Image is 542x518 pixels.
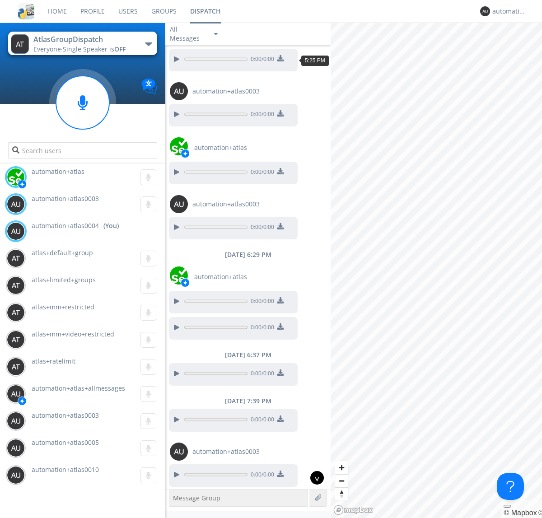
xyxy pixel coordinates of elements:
a: Mapbox [504,509,537,517]
span: automation+atlas0010 [32,465,99,474]
img: 373638.png [7,466,25,484]
img: 373638.png [11,34,29,54]
a: Mapbox logo [333,505,373,515]
img: 373638.png [7,222,25,240]
img: download media button [277,110,284,117]
img: download media button [277,471,284,477]
span: automation+atlas0004 [32,221,99,230]
img: 373638.png [480,6,490,16]
img: download media button [277,55,284,61]
img: 373638.png [7,195,25,213]
span: 0:00 / 0:00 [248,471,274,481]
span: automation+atlas0005 [32,438,99,447]
span: atlas+limited+groups [32,275,96,284]
button: Zoom in [335,461,348,474]
img: Translation enabled [141,79,157,94]
img: 373638.png [7,358,25,376]
span: automation+atlas [194,143,247,152]
img: download media button [277,323,284,330]
img: d2d01cd9b4174d08988066c6d424eccd [170,137,188,155]
button: Reset bearing to north [335,487,348,500]
button: Zoom out [335,474,348,487]
span: OFF [114,45,126,53]
img: download media button [277,223,284,229]
span: Zoom out [335,475,348,487]
img: download media button [277,369,284,376]
button: AtlasGroupDispatchEveryone·Single Speaker isOFF [8,32,157,55]
img: 373638.png [7,439,25,457]
span: 0:00 / 0:00 [248,223,274,233]
span: 0:00 / 0:00 [248,323,274,333]
img: 373638.png [170,82,188,100]
span: automation+atlas0003 [32,194,99,203]
span: automation+atlas0003 [32,411,99,420]
img: 373638.png [7,276,25,294]
img: download media button [277,415,284,422]
img: 373638.png [7,249,25,267]
img: 373638.png [7,385,25,403]
span: automation+atlas [194,272,247,281]
div: (You) [103,221,119,230]
span: automation+atlas+allmessages [32,384,125,392]
img: caret-down-sm.svg [214,33,218,35]
span: automation+atlas0003 [192,447,260,456]
img: 373638.png [170,195,188,213]
div: [DATE] 6:29 PM [165,250,331,259]
img: d2d01cd9b4174d08988066c6d424eccd [170,266,188,285]
img: download media button [277,297,284,303]
iframe: Toggle Customer Support [497,473,524,500]
div: [DATE] 6:37 PM [165,350,331,359]
div: ^ [310,471,324,485]
span: automation+atlas0003 [192,200,260,209]
img: d2d01cd9b4174d08988066c6d424eccd [7,168,25,186]
img: cddb5a64eb264b2086981ab96f4c1ba7 [18,3,34,19]
div: All Messages [170,25,206,43]
span: 0:00 / 0:00 [248,110,274,120]
span: 0:00 / 0:00 [248,415,274,425]
div: AtlasGroupDispatch [33,34,135,45]
img: 373638.png [7,303,25,322]
button: Toggle attribution [504,505,511,508]
span: atlas+mm+video+restricted [32,330,114,338]
img: 373638.png [7,331,25,349]
span: 0:00 / 0:00 [248,55,274,65]
span: automation+atlas [32,167,84,176]
span: 0:00 / 0:00 [248,297,274,307]
img: download media button [277,168,284,174]
div: automation+atlas0004 [492,7,526,16]
span: 5:25 PM [305,57,325,64]
span: 0:00 / 0:00 [248,369,274,379]
span: Single Speaker is [63,45,126,53]
img: 373638.png [170,443,188,461]
span: automation+atlas0003 [192,87,260,96]
span: atlas+ratelimit [32,357,75,365]
div: Everyone · [33,45,135,54]
div: [DATE] 7:39 PM [165,397,331,406]
span: 0:00 / 0:00 [248,168,274,178]
span: atlas+default+group [32,248,93,257]
span: atlas+mm+restricted [32,303,94,311]
input: Search users [8,142,157,159]
img: 373638.png [7,412,25,430]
